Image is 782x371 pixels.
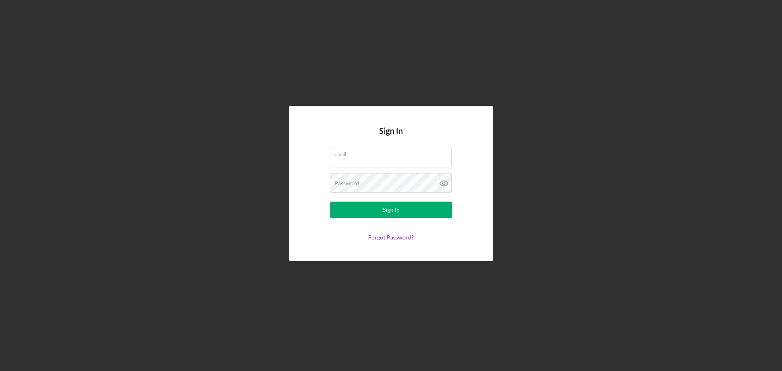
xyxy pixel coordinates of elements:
[368,234,414,241] a: Forgot Password?
[334,180,359,187] label: Password
[330,202,452,218] button: Sign In
[379,126,403,148] h4: Sign In
[334,148,452,157] label: Email
[383,202,400,218] div: Sign In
